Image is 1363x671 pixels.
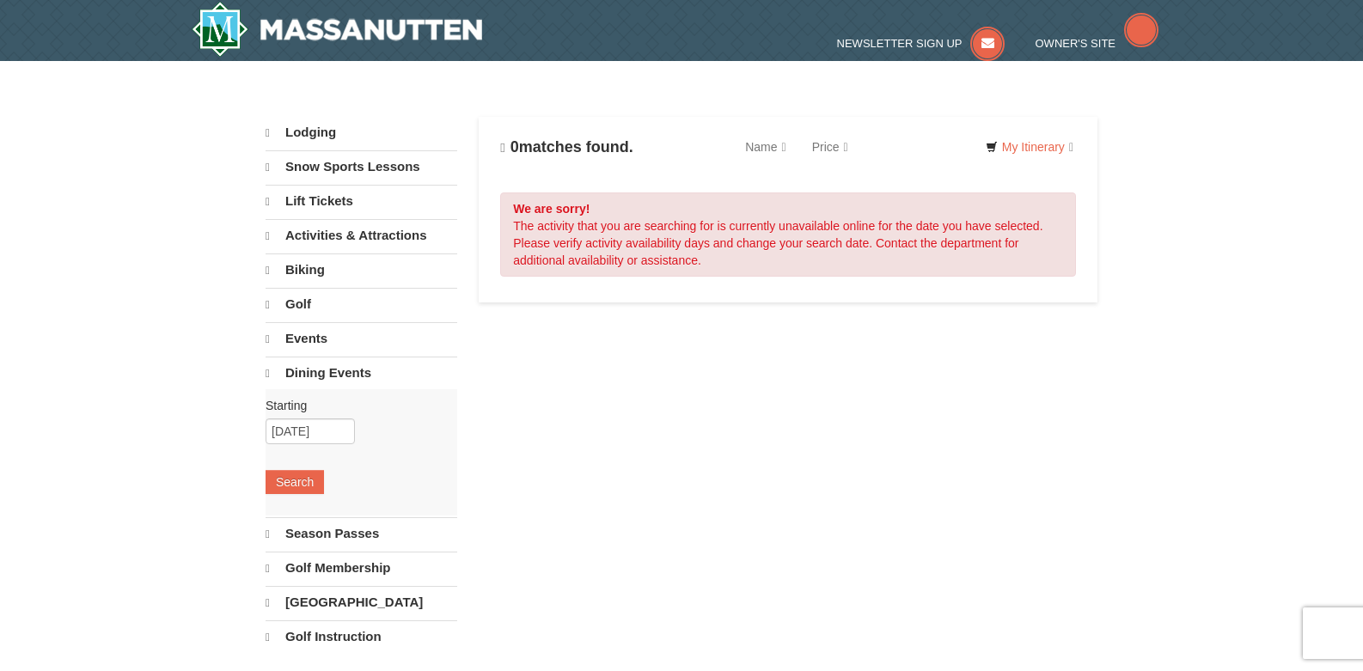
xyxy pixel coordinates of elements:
a: Snow Sports Lessons [266,150,457,183]
a: Price [799,130,861,164]
a: Massanutten Resort [192,2,482,57]
a: Lift Tickets [266,185,457,217]
a: Newsletter Sign Up [837,37,1005,50]
a: My Itinerary [975,134,1085,160]
a: Golf Instruction [266,620,457,653]
a: Golf [266,288,457,320]
div: The activity that you are searching for is currently unavailable online for the date you have sel... [500,192,1076,277]
span: Owner's Site [1036,37,1116,50]
a: Events [266,322,457,355]
img: Massanutten Resort Logo [192,2,482,57]
strong: We are sorry! [513,202,590,216]
a: Golf Membership [266,552,457,584]
a: [GEOGRAPHIC_DATA] [266,586,457,619]
a: Activities & Attractions [266,219,457,252]
label: Starting [266,397,444,414]
a: Biking [266,253,457,286]
a: Season Passes [266,517,457,550]
span: Newsletter Sign Up [837,37,963,50]
a: Lodging [266,117,457,149]
button: Search [266,470,324,494]
a: Dining Events [266,357,457,389]
a: Owner's Site [1036,37,1159,50]
a: Name [732,130,798,164]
